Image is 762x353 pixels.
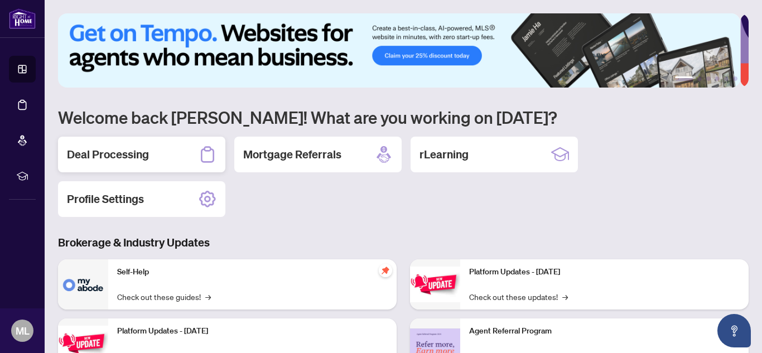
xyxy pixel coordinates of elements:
[675,76,693,81] button: 1
[562,291,568,303] span: →
[58,107,749,128] h1: Welcome back [PERSON_NAME]! What are you working on [DATE]?
[419,147,469,162] h2: rLearning
[379,264,392,277] span: pushpin
[117,325,388,337] p: Platform Updates - [DATE]
[9,8,36,29] img: logo
[469,325,740,337] p: Agent Referral Program
[724,76,729,81] button: 5
[706,76,711,81] button: 3
[243,147,341,162] h2: Mortgage Referrals
[469,291,568,303] a: Check out these updates!→
[58,13,740,88] img: Slide 0
[117,266,388,278] p: Self-Help
[205,291,211,303] span: →
[469,266,740,278] p: Platform Updates - [DATE]
[117,291,211,303] a: Check out these guides!→
[58,235,749,250] h3: Brokerage & Industry Updates
[733,76,737,81] button: 6
[16,323,30,339] span: ML
[58,259,108,310] img: Self-Help
[67,191,144,207] h2: Profile Settings
[67,147,149,162] h2: Deal Processing
[717,314,751,347] button: Open asap
[697,76,702,81] button: 2
[410,267,460,302] img: Platform Updates - June 23, 2025
[715,76,720,81] button: 4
